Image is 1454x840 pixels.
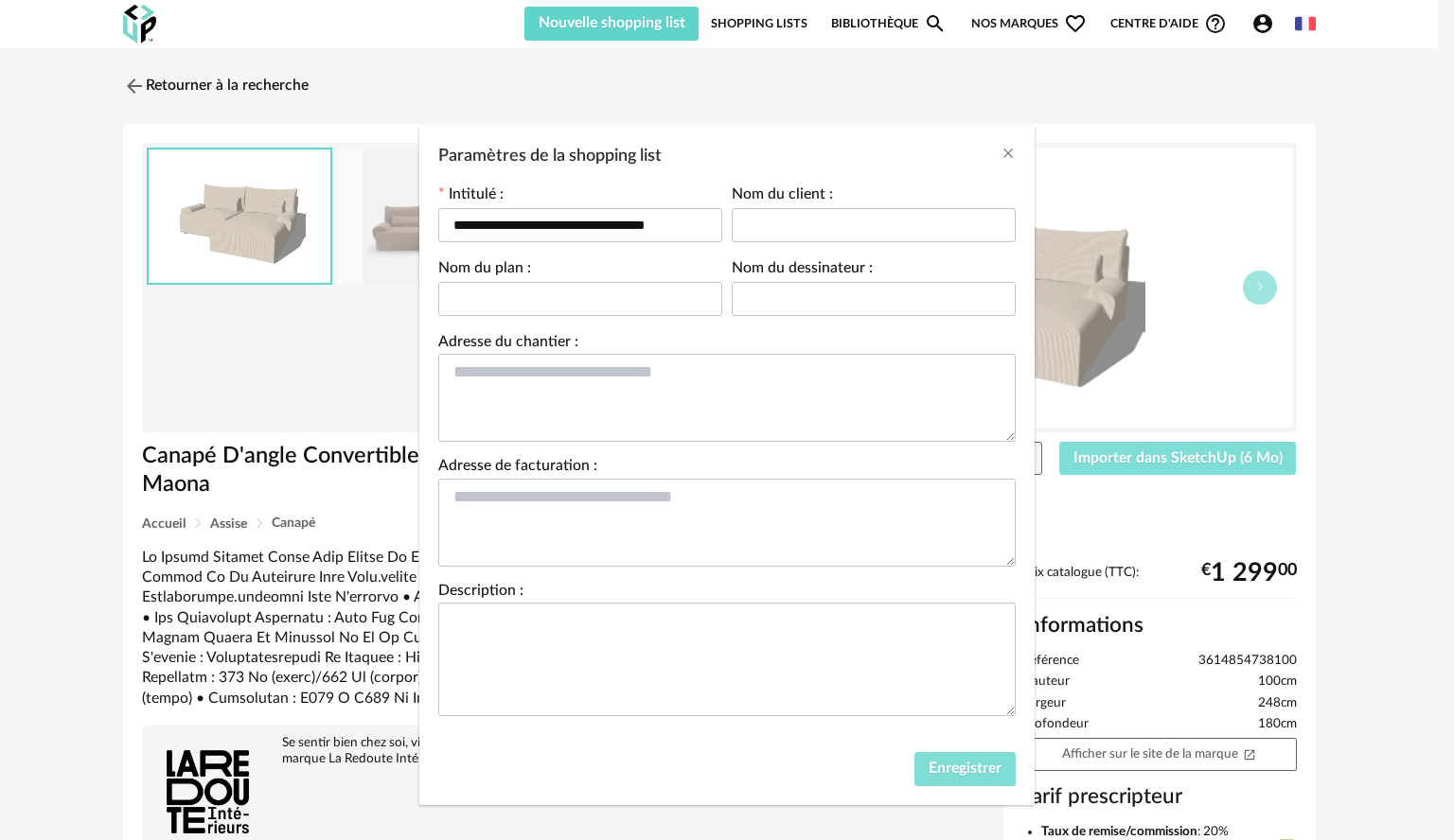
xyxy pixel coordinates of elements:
button: Enregistrer [914,752,1016,786]
span: Enregistrer [929,761,1002,776]
label: Adresse de facturation : [438,459,597,478]
label: Nom du plan : [438,261,531,280]
label: Description : [438,584,523,603]
label: Nom du client : [732,187,833,206]
label: Nom du dessinateur : [732,261,873,280]
label: Adresse du chantier : [438,335,578,354]
label: Intitulé : [438,187,504,206]
span: Paramètres de la shopping list [438,148,662,165]
button: Close [1001,145,1016,165]
div: Paramètres de la shopping list [419,126,1035,804]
